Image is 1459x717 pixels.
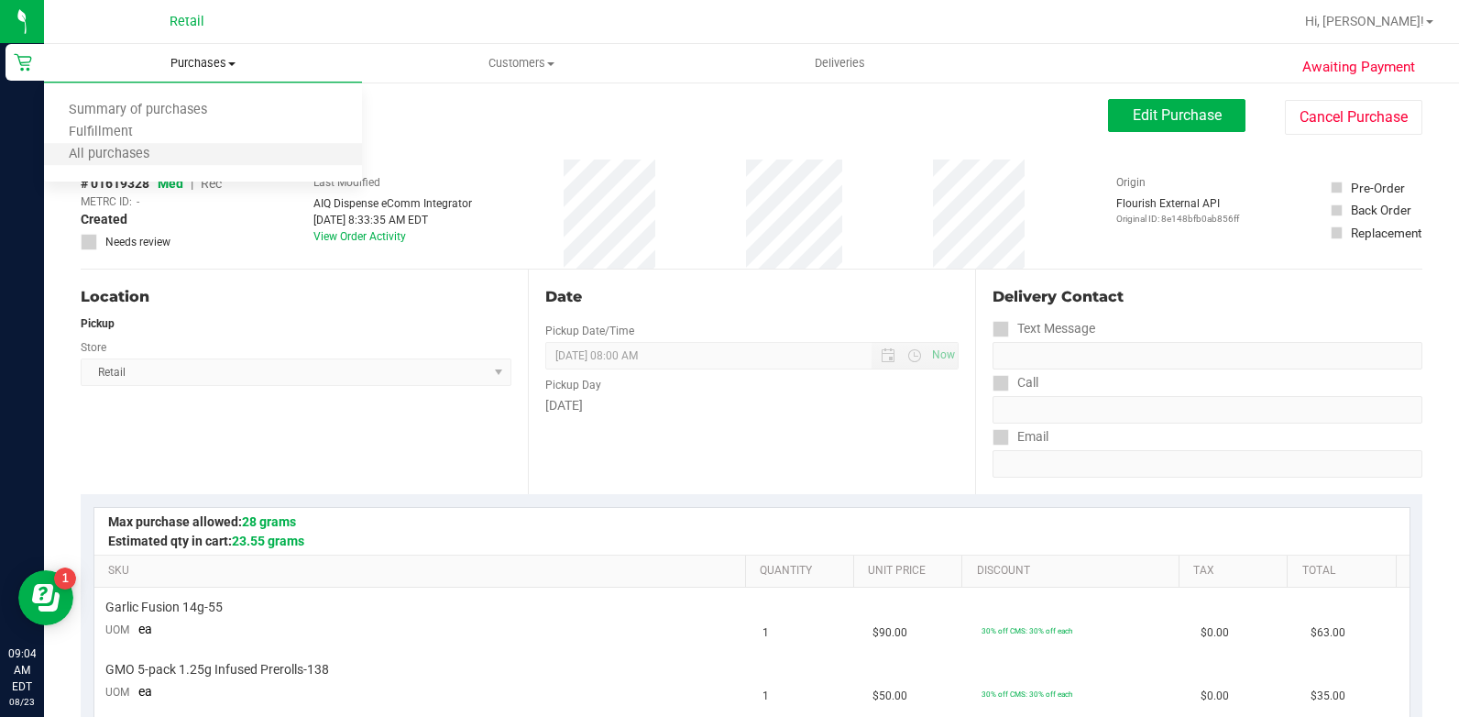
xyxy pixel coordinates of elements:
span: Hi, [PERSON_NAME]! [1305,14,1424,28]
strong: Pickup [81,317,115,330]
span: Med [158,176,183,191]
span: GMO 5-pack 1.25g Infused Prerolls-138 [105,661,329,678]
div: AIQ Dispense eComm Integrator [313,195,472,212]
span: Retail [170,14,204,29]
span: - [137,193,139,210]
a: SKU [108,564,738,579]
a: Purchases Summary of purchases Fulfillment All purchases [44,44,362,83]
p: Original ID: 8e148bfb0ab856ff [1116,212,1239,226]
span: 1 [762,688,769,705]
span: Fulfillment [44,125,158,140]
span: UOM [105,623,129,636]
a: Unit Price [868,564,955,579]
input: Format: (999) 999-9999 [993,342,1422,370]
span: | [191,176,193,191]
input: Format: (999) 999-9999 [993,396,1422,424]
span: All purchases [44,147,174,162]
span: Needs review [105,234,170,250]
span: $50.00 [872,688,907,705]
span: 1 [762,624,769,642]
span: Customers [363,55,679,72]
a: View Order Activity [313,230,406,243]
a: Total [1302,564,1389,579]
div: Location [81,286,511,308]
span: $0.00 [1201,688,1229,705]
span: $35.00 [1311,688,1345,705]
span: Summary of purchases [44,103,232,118]
div: [DATE] 8:33:35 AM EDT [313,212,472,228]
span: Max purchase allowed: [108,514,296,529]
label: Pickup Day [545,377,601,393]
iframe: Resource center unread badge [54,568,76,590]
div: Date [545,286,959,308]
span: 28 grams [242,514,296,529]
a: Tax [1193,564,1280,579]
div: Replacement [1351,224,1421,242]
span: Purchases [44,55,362,72]
a: Customers [362,44,680,83]
span: ea [138,684,152,699]
span: Garlic Fusion 14g-55 [105,599,223,616]
span: $63.00 [1311,624,1345,642]
span: 30% off CMS: 30% off each [982,689,1072,699]
p: 09:04 AM EDT [8,645,36,695]
span: $90.00 [872,624,907,642]
a: Quantity [760,564,847,579]
span: $0.00 [1201,624,1229,642]
span: Edit Purchase [1133,106,1222,124]
button: Cancel Purchase [1285,100,1422,135]
span: Estimated qty in cart: [108,534,304,548]
span: Created [81,210,127,229]
div: Back Order [1351,201,1411,219]
span: Rec [201,176,222,191]
span: Awaiting Payment [1302,57,1415,78]
label: Text Message [993,315,1095,342]
span: 23.55 grams [232,534,304,548]
span: UOM [105,686,129,699]
button: Edit Purchase [1108,99,1245,132]
a: Deliveries [681,44,999,83]
label: Store [81,339,106,356]
label: Last Modified [313,174,380,191]
label: Pickup Date/Time [545,323,634,339]
label: Origin [1116,174,1146,191]
span: 30% off CMS: 30% off each [982,626,1072,635]
div: Pre-Order [1351,179,1405,197]
a: Discount [977,564,1172,579]
inline-svg: Retail [14,53,32,72]
span: METRC ID: [81,193,132,210]
label: Email [993,424,1048,450]
span: Deliveries [790,55,890,72]
span: ea [138,622,152,636]
p: 08/23 [8,695,36,709]
div: [DATE] [545,396,959,415]
label: Call [993,370,1038,396]
div: Delivery Contact [993,286,1422,308]
div: Flourish External API [1116,195,1239,226]
iframe: Resource center [18,570,73,625]
span: # 01619328 [81,174,149,193]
